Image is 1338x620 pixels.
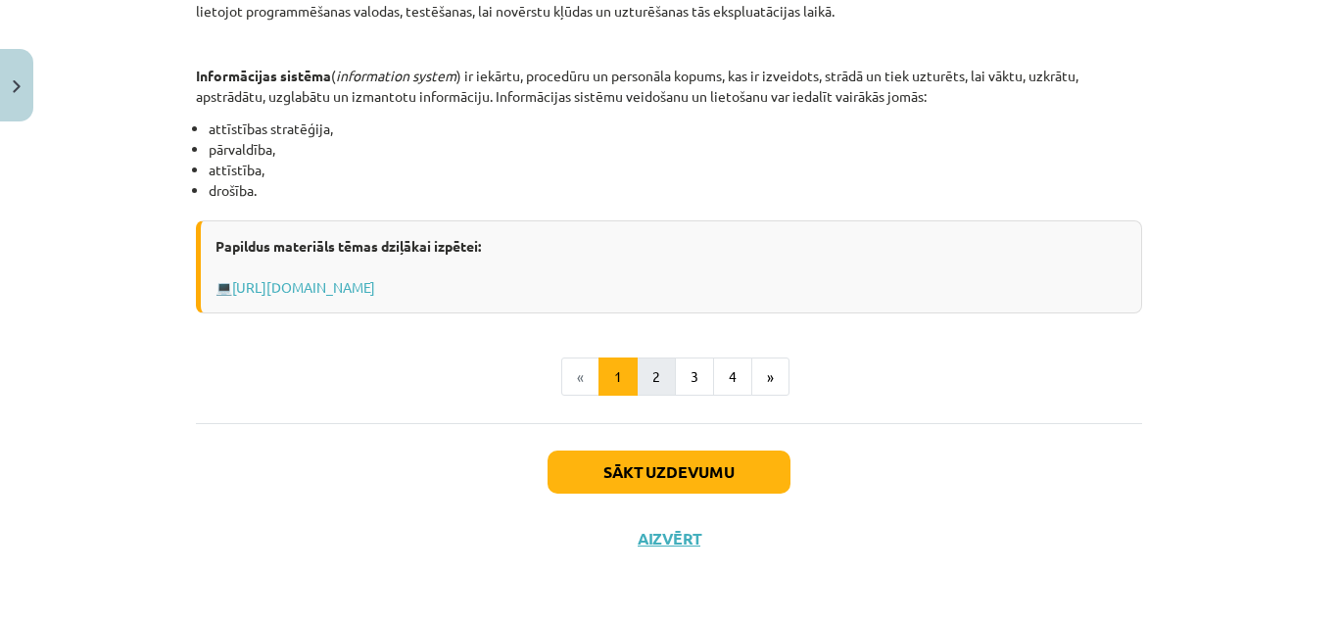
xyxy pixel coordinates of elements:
[209,180,1142,201] li: drošība.
[13,80,21,93] img: icon-close-lesson-0947bae3869378f0d4975bcd49f059093ad1ed9edebbc8119c70593378902aed.svg
[548,451,790,494] button: Sākt uzdevumu
[637,358,676,397] button: 2
[196,67,331,84] strong: Informācijas sistēma
[232,278,375,296] a: [URL][DOMAIN_NAME]
[196,66,1142,107] p: ( ) ir iekārtu, procedūru un personāla kopums, kas ir izveidots, strādā un tiek uzturēts, lai vāk...
[215,237,481,255] strong: Papildus materiāls tēmas dziļākai izpētei:
[209,119,1142,139] li: attīstības stratēģija,
[336,67,456,84] em: information system
[196,220,1142,313] div: 💻
[209,139,1142,160] li: pārvaldība,
[209,160,1142,180] li: attīstība,
[713,358,752,397] button: 4
[196,358,1142,397] nav: Page navigation example
[751,358,789,397] button: »
[675,358,714,397] button: 3
[632,529,706,548] button: Aizvērt
[598,358,638,397] button: 1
